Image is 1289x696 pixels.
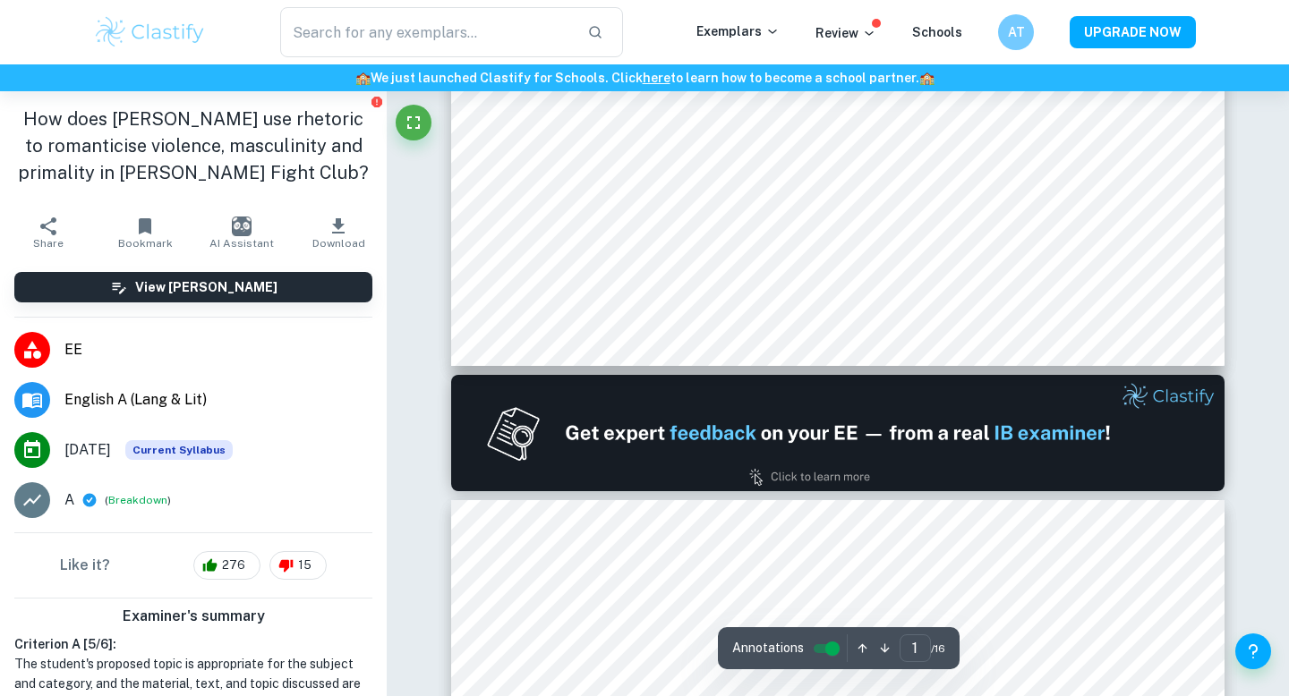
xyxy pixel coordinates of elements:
[919,71,935,85] span: 🏫
[312,237,365,250] span: Download
[212,556,255,574] span: 276
[125,440,233,460] span: Current Syllabus
[815,23,876,43] p: Review
[209,237,274,250] span: AI Assistant
[280,7,573,57] input: Search for any exemplars...
[93,14,207,50] img: Clastify logo
[64,489,74,511] p: A
[396,105,431,140] button: Fullscreen
[912,25,962,39] a: Schools
[105,492,171,509] span: ( )
[97,208,193,258] button: Bookmark
[1006,22,1027,42] h6: AT
[4,68,1285,88] h6: We just launched Clastify for Schools. Click to learn how to become a school partner.
[232,216,252,236] img: AI Assistant
[732,639,804,658] span: Annotations
[14,106,372,186] h1: How does [PERSON_NAME] use rhetoric to romanticise violence, masculinity and primality in [PERSON...
[269,551,327,580] div: 15
[108,492,167,508] button: Breakdown
[998,14,1034,50] button: AT
[696,21,780,41] p: Exemplars
[451,375,1225,491] img: Ad
[931,641,945,657] span: / 16
[290,208,387,258] button: Download
[355,71,371,85] span: 🏫
[118,237,173,250] span: Bookmark
[643,71,670,85] a: here
[14,634,372,654] h6: Criterion A [ 5 / 6 ]:
[64,389,372,411] span: English A (Lang & Lit)
[60,555,110,576] h6: Like it?
[193,208,290,258] button: AI Assistant
[370,95,383,108] button: Report issue
[7,606,380,627] h6: Examiner's summary
[1070,16,1196,48] button: UPGRADE NOW
[64,339,372,361] span: EE
[14,272,372,302] button: View [PERSON_NAME]
[193,551,260,580] div: 276
[33,237,64,250] span: Share
[1235,633,1271,669] button: Help and Feedback
[64,439,111,461] span: [DATE]
[135,277,277,297] h6: View [PERSON_NAME]
[288,556,321,574] span: 15
[125,440,233,460] div: This exemplar is based on the current syllabus. Feel free to refer to it for inspiration/ideas wh...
